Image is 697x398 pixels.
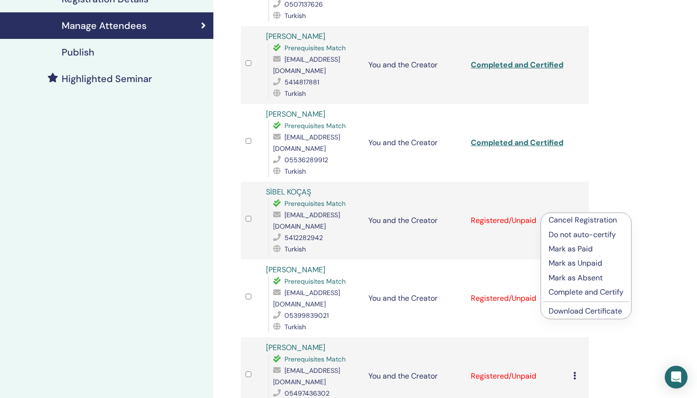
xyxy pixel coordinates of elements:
p: Cancel Registration [549,214,624,226]
p: Mark as Absent [549,272,624,284]
td: You and the Creator [364,259,466,337]
a: [PERSON_NAME] [266,342,325,352]
span: Turkish [284,323,306,331]
span: Turkish [284,167,306,176]
span: Turkish [284,89,306,98]
p: Complete and Certify [549,287,624,298]
span: Prerequisites Match [284,199,346,208]
a: Completed and Certified [471,60,563,70]
span: Prerequisites Match [284,277,346,286]
span: Prerequisites Match [284,355,346,363]
span: Prerequisites Match [284,121,346,130]
span: [EMAIL_ADDRESS][DOMAIN_NAME] [273,211,340,231]
td: You and the Creator [364,104,466,182]
h4: Highlighted Seminar [62,73,152,84]
span: 05399839021 [284,311,329,320]
a: [PERSON_NAME] [266,31,325,41]
span: 05536289912 [284,156,328,164]
span: [EMAIL_ADDRESS][DOMAIN_NAME] [273,288,340,308]
td: You and the Creator [364,26,466,104]
span: 05497436302 [284,389,330,398]
a: Completed and Certified [471,138,563,148]
a: Download Certificate [549,306,622,316]
p: Mark as Unpaid [549,258,624,269]
h4: Manage Attendees [62,20,147,31]
div: Open Intercom Messenger [665,366,688,389]
h4: Publish [62,46,94,58]
p: Do not auto-certify [549,229,624,241]
a: [PERSON_NAME] [266,109,325,119]
td: You and the Creator [364,182,466,259]
span: 5412282942 [284,233,323,242]
a: [PERSON_NAME] [266,265,325,275]
span: Turkish [284,245,306,253]
span: [EMAIL_ADDRESS][DOMAIN_NAME] [273,55,340,75]
span: Turkish [284,11,306,20]
span: [EMAIL_ADDRESS][DOMAIN_NAME] [273,133,340,153]
span: Prerequisites Match [284,44,346,52]
p: Mark as Paid [549,243,624,255]
a: SİBEL KOÇAŞ [266,187,311,197]
span: [EMAIL_ADDRESS][DOMAIN_NAME] [273,366,340,386]
span: 5414817881 [284,78,319,86]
